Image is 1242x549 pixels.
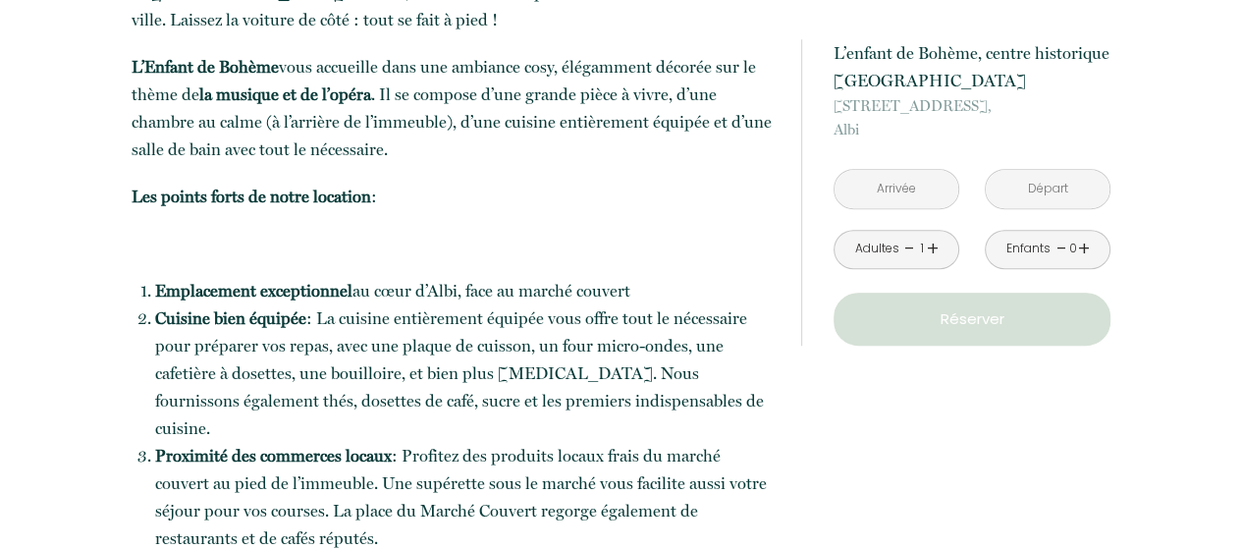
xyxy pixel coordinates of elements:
[834,94,1110,141] p: Albi
[835,170,958,208] input: Arrivée
[1055,234,1066,264] a: -
[834,94,1110,118] span: [STREET_ADDRESS],
[927,234,939,264] a: +
[854,240,898,258] div: Adultes
[155,446,392,466] b: Proximité des commerces locaux
[155,446,767,548] span: : Profitez des produits locaux frais du marché couvert au pied de l’immeuble. Une supérette sous ...
[834,293,1110,346] button: Réserver
[1068,240,1078,258] div: 0
[1006,240,1051,258] div: Enfants
[904,234,915,264] a: -
[840,307,1104,331] p: Réserver
[199,84,371,104] strong: la musique et de l’opéra
[155,308,764,438] span: : La cuisine entièrement équipée vous offre tout le nécessaire pour préparer vos repas, avec une ...
[917,240,927,258] div: 1
[986,170,1109,208] input: Départ
[1078,234,1090,264] a: +
[155,281,352,301] strong: Emplacement exceptionnel
[155,281,630,301] span: au cœur d’Albi, face au marché couvert​
[834,39,1110,94] p: L’enfant de Bohème, centre historique [GEOGRAPHIC_DATA]
[155,308,306,328] b: Cuisine bien équipée
[132,187,371,206] b: Les points forts de notre location
[132,53,776,163] p: vous accueille dans une ambiance cosy, élégamment décorée sur le thème de . Il se compose d’une g...
[132,183,776,210] p: ​ :
[132,57,279,77] strong: L’Enfant de Bohème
